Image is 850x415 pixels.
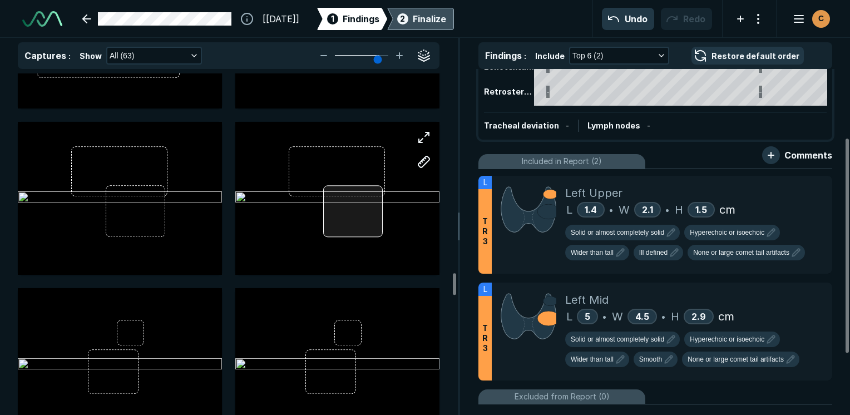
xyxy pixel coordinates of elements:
button: Undo [602,8,654,30]
span: L [566,308,572,325]
span: Include [535,50,565,62]
span: : [524,51,526,61]
span: Tracheal deviation [484,121,559,130]
span: L [566,201,572,218]
span: Show [80,50,102,62]
span: 1.5 [695,204,707,215]
span: W [619,201,630,218]
span: T R 3 [482,323,488,353]
span: Ill defined [639,248,668,258]
span: None or large comet tail artifacts [688,354,784,364]
span: 4.5 [635,311,649,322]
span: Hyperechoic or isoechoic [690,228,764,238]
span: - [647,121,650,130]
span: Findings [485,50,522,61]
span: : [68,51,71,61]
span: cm [718,308,734,325]
span: L [483,176,487,189]
li: LTR3Left MidL5•W4.5•H2.9cm [478,283,832,381]
span: 2.9 [691,311,706,322]
img: See-Mode Logo [22,11,62,27]
span: Left Mid [565,292,609,308]
span: Comments [784,149,832,162]
span: Wider than tall [571,248,614,258]
span: cm [719,201,735,218]
span: None or large comet tail artifacts [693,248,789,258]
span: • [602,310,606,323]
span: T R 3 [482,216,488,246]
span: 2.1 [642,204,653,215]
span: Smooth [639,354,662,364]
span: [[DATE]] [263,12,299,26]
span: Captures [24,50,66,61]
div: Finalize [413,12,446,26]
span: Solid or almost completely solid [571,228,664,238]
span: 5 [585,311,590,322]
span: Hyperechoic or isoechoic [690,334,764,344]
div: 1Findings [317,8,387,30]
span: W [612,308,623,325]
span: H [675,201,683,218]
span: 2 [400,13,405,24]
span: Top 6 (2) [572,50,603,62]
span: Findings [343,12,379,26]
span: All (63) [110,50,134,62]
img: lHR3bde6rsEgfOkAViBY0tjJoYGAl4DBmAFvImNCRoaCBwNGIAVOLY0ZmJoIOA1YABWwJvYmKChgcDRgAFYgWNLYyaGBgJeAw... [501,292,556,341]
span: L [483,283,487,295]
span: • [665,203,669,216]
button: Restore default order [691,47,804,65]
span: 1.4 [585,204,597,215]
span: Left Upper [565,185,622,201]
span: H [671,308,679,325]
li: LTR3Left UpperL1.4•W2.1•H1.5cm [478,176,832,274]
div: 2Finalize [387,8,454,30]
img: AHyVnmjAnCVaAAAAAElFTkSuQmCC [501,185,556,234]
span: 1 [331,13,334,24]
span: C [818,13,824,24]
span: Lymph nodes [587,121,640,130]
div: avatar-name [812,10,830,28]
span: - [566,121,569,130]
span: • [609,203,613,216]
span: Solid or almost completely solid [571,334,664,344]
span: Excluded from Report (0) [515,391,610,403]
a: See-Mode Logo [18,7,67,31]
span: Included in Report (2) [522,155,602,167]
button: Redo [661,8,712,30]
span: Wider than tall [571,354,614,364]
button: avatar-name [785,8,832,30]
span: • [661,310,665,323]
